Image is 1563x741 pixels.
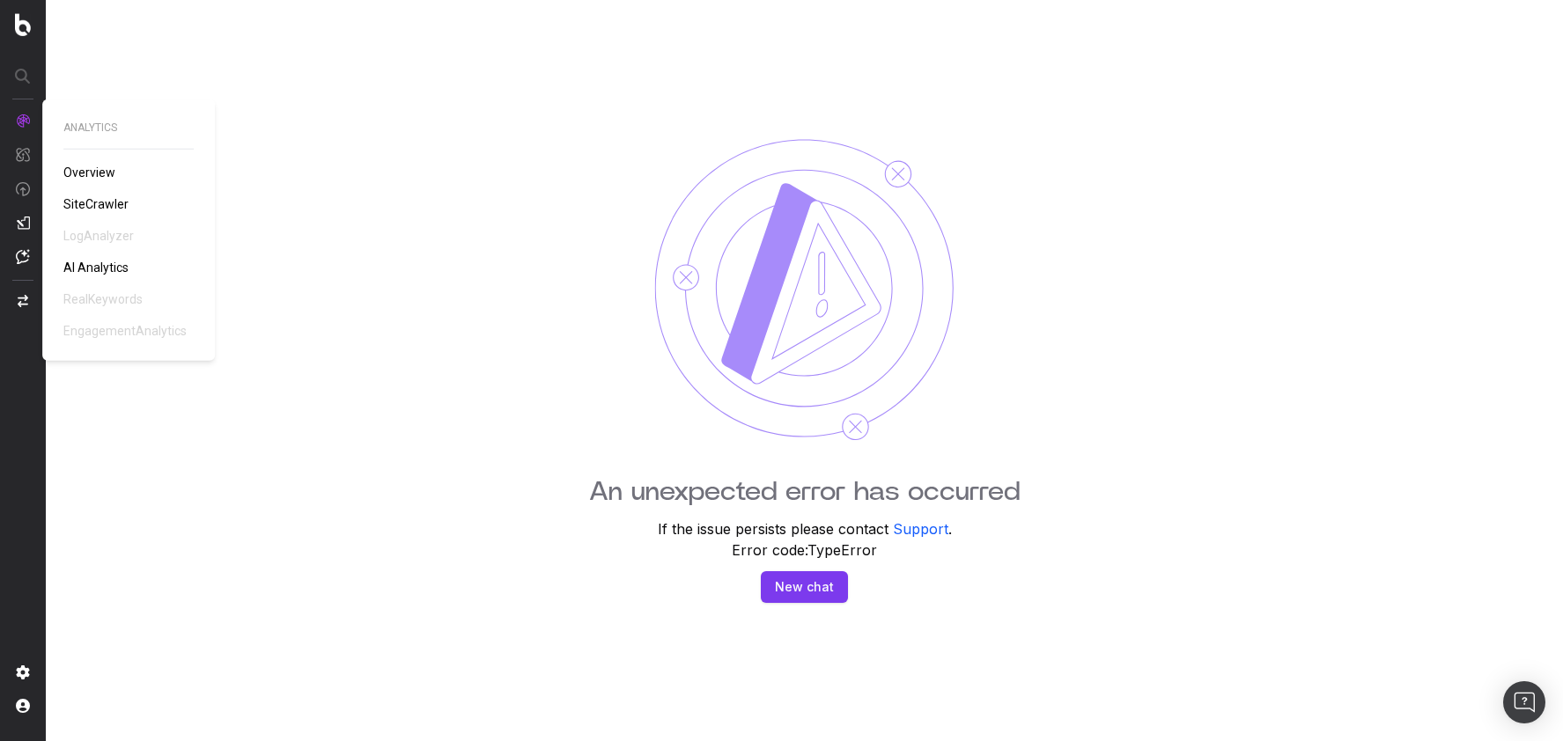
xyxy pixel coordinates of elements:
img: Switch project [18,295,28,307]
img: Botify logo [15,13,31,36]
img: Studio [16,216,30,230]
img: Error [654,138,955,441]
img: Setting [16,665,30,679]
h1: An unexpected error has occurred [589,476,1020,508]
span: ANALYTICS [63,121,194,135]
img: Intelligence [16,147,30,162]
a: Overview [63,164,122,181]
img: Activation [16,181,30,196]
img: My account [16,699,30,713]
img: Assist [16,249,30,264]
div: Open Intercom Messenger [1503,681,1545,723]
span: AI Analytics [63,260,129,275]
span: SiteCrawler [63,197,129,211]
a: SiteCrawler [63,195,136,213]
a: AI Analytics [63,259,136,276]
button: Support [893,518,948,539]
span: Overview [63,165,115,180]
button: New chat [761,571,848,603]
p: If the issue persists please contact . Error code: TypeError [658,518,952,561]
img: Analytics [16,114,30,128]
